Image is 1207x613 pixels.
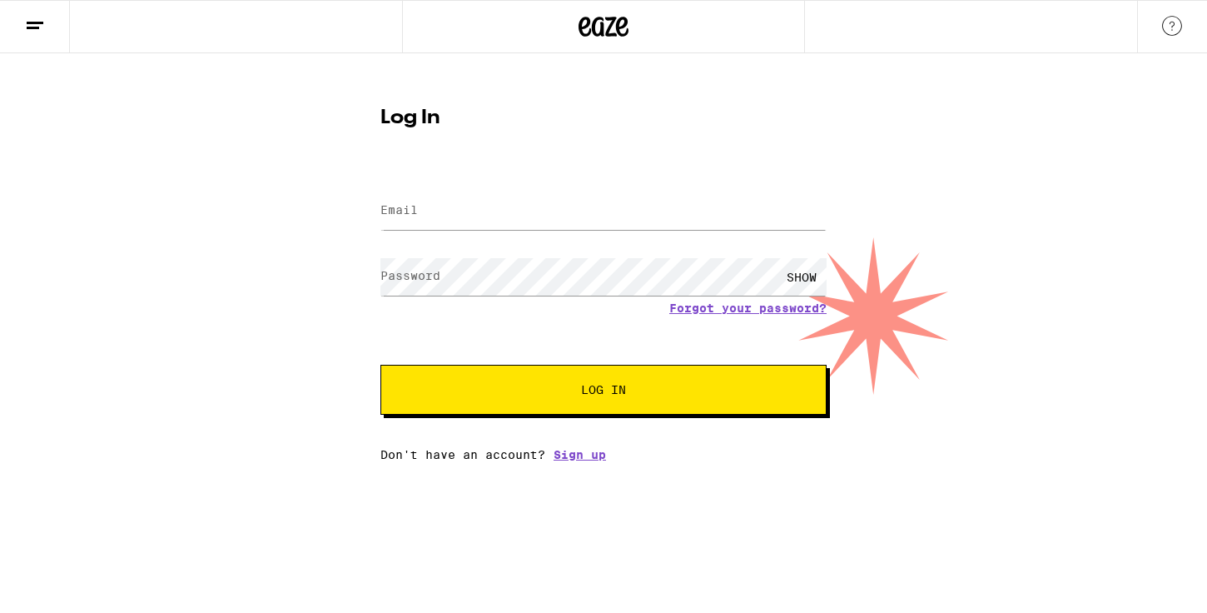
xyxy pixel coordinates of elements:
label: Password [380,269,440,282]
div: Don't have an account? [380,448,827,461]
a: Forgot your password? [669,302,827,315]
label: Email [380,203,418,217]
input: Email [380,192,827,230]
button: Log In [380,365,827,415]
a: Sign up [554,448,606,461]
h1: Log In [380,108,827,128]
span: Log In [581,384,626,396]
div: SHOW [777,258,827,296]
